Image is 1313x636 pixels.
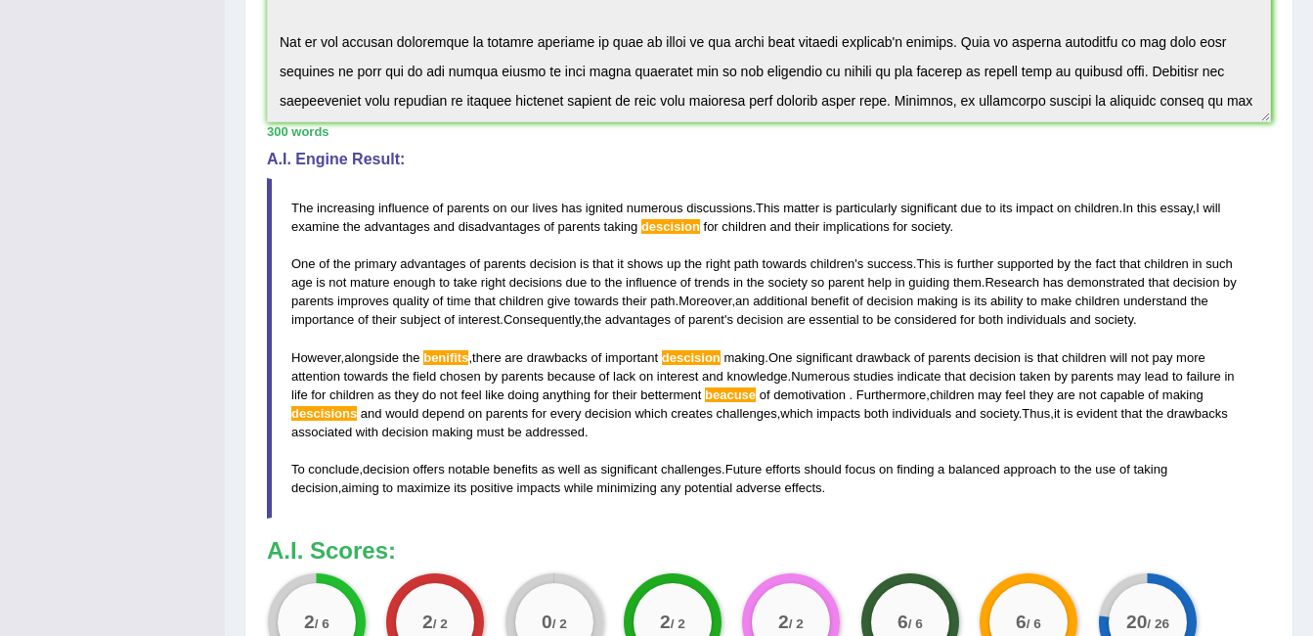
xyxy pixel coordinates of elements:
span: are [787,312,806,327]
span: and [702,369,723,384]
span: parents [486,406,528,421]
span: disadvantages [459,219,541,234]
span: additional [753,294,808,308]
span: that [474,294,496,308]
span: that [1119,256,1141,271]
span: alongside [344,350,399,365]
span: of [469,256,480,271]
span: children [722,219,766,234]
span: on [639,369,653,384]
span: they [395,387,419,402]
span: significant [900,201,957,215]
span: Possible spelling mistake found. (did you mean: decision) [662,350,721,365]
span: of [433,201,444,215]
span: parents [447,201,489,215]
span: implications [823,219,890,234]
span: offers [413,462,444,477]
span: of [914,350,925,365]
span: to [1060,462,1071,477]
span: parents [928,350,970,365]
span: notable [448,462,490,477]
span: challenges [717,406,777,421]
span: of [599,369,610,384]
span: parent [828,275,864,290]
span: Don’t put a space before the full stop. (did you mean: .) [850,387,853,402]
span: do [422,387,436,402]
span: essential [809,312,858,327]
span: discussions [686,201,752,215]
span: matter [783,201,819,215]
span: pay [1153,350,1173,365]
span: capable [1100,387,1145,402]
span: important [605,350,658,365]
span: individuals [1007,312,1067,327]
span: path [650,294,675,308]
span: that [592,256,614,271]
span: parents [502,369,544,384]
span: the [333,256,351,271]
div: 300 words [267,122,1271,141]
span: importance [291,312,354,327]
span: One [291,256,316,271]
span: Future [725,462,763,477]
span: by [1057,256,1071,271]
span: conclude [308,462,359,477]
span: lack [613,369,635,384]
span: I [1196,201,1200,215]
span: use [1095,462,1116,477]
span: influence [378,201,429,215]
span: take [454,275,478,290]
span: of [544,219,554,234]
span: will [1110,350,1127,365]
span: for [704,219,719,234]
span: children [1074,201,1119,215]
span: there [472,350,502,365]
span: s [726,312,733,327]
span: which [635,406,667,421]
span: in [1224,369,1234,384]
span: Furthermore [856,387,927,402]
span: the [1146,406,1163,421]
span: as [584,462,597,477]
span: feel [1005,387,1026,402]
span: society [1094,312,1133,327]
span: children [1075,294,1120,308]
span: finding [897,462,934,477]
span: Possible spelling mistake found. (did you mean: decisions) [291,406,357,421]
span: taking [604,219,638,234]
span: both [864,406,889,421]
span: for [532,406,547,421]
span: parents [558,219,600,234]
span: individuals [893,406,952,421]
span: indicate [897,369,941,384]
span: trends [694,275,729,290]
span: and [1070,312,1091,327]
span: is [961,294,970,308]
span: supported [997,256,1054,271]
span: attention [291,369,340,384]
span: mature [350,275,389,290]
span: approach [1003,462,1056,477]
span: success [867,256,913,271]
span: right [481,275,505,290]
span: positive [470,480,513,495]
span: towards [763,256,808,271]
span: by [1054,369,1068,384]
span: our [510,201,529,215]
span: children [500,294,545,308]
span: fact [1095,256,1116,271]
span: its [999,201,1012,215]
span: may [978,387,1002,402]
span: the [1074,256,1092,271]
span: decision [585,406,632,421]
span: efforts [766,462,801,477]
span: decision [737,312,784,327]
span: it [617,256,624,271]
span: advantages [605,312,671,327]
span: demonstrated [1067,275,1145,290]
span: the [1074,462,1092,477]
span: increasing [317,201,374,215]
span: the [1191,294,1208,308]
span: as [542,462,555,477]
span: for [594,387,609,402]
